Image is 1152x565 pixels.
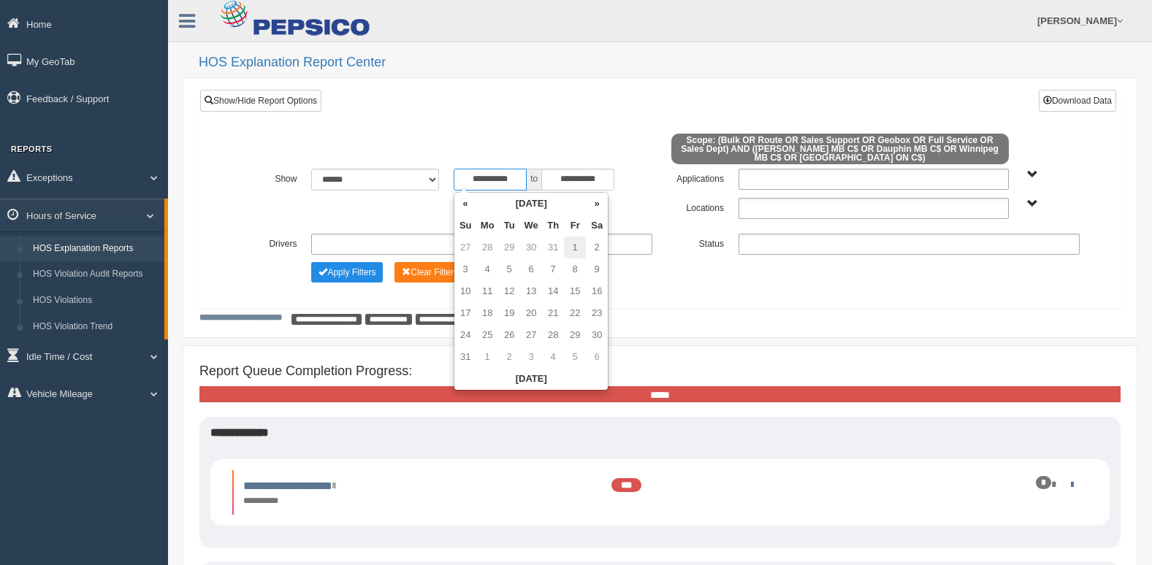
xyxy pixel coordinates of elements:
[527,169,541,191] span: to
[498,237,520,258] td: 29
[660,169,731,186] label: Applications
[520,324,542,346] td: 27
[542,280,564,302] td: 14
[498,324,520,346] td: 26
[476,193,586,215] th: [DATE]
[476,280,498,302] td: 11
[454,237,476,258] td: 27
[476,346,498,368] td: 1
[476,302,498,324] td: 18
[498,215,520,237] th: Tu
[498,258,520,280] td: 5
[586,215,608,237] th: Sa
[542,237,564,258] td: 31
[542,346,564,368] td: 4
[586,237,608,258] td: 2
[311,262,383,282] button: Change Filter Options
[586,324,608,346] td: 30
[454,215,476,237] th: Su
[454,280,476,302] td: 10
[233,234,304,251] label: Drivers
[520,258,542,280] td: 6
[671,134,1009,164] span: Scope: (Bulk OR Route OR Sales Support OR Geobox OR Full Service OR Sales Dept) AND ([PERSON_NAME...
[564,258,586,280] td: 8
[454,302,476,324] td: 17
[564,324,586,346] td: 29
[1039,90,1116,112] button: Download Data
[199,364,1121,379] h4: Report Queue Completion Progress:
[542,215,564,237] th: Th
[586,193,608,215] th: »
[394,262,465,282] button: Change Filter Options
[542,302,564,324] td: 21
[476,324,498,346] td: 25
[476,237,498,258] td: 28
[520,280,542,302] td: 13
[476,258,498,280] td: 4
[26,288,164,314] a: HOS Violations
[520,215,542,237] th: We
[199,55,1137,70] h2: HOS Explanation Report Center
[454,368,608,390] th: [DATE]
[498,302,520,324] td: 19
[586,346,608,368] td: 6
[564,302,586,324] td: 22
[454,193,476,215] th: «
[564,346,586,368] td: 5
[586,258,608,280] td: 9
[454,346,476,368] td: 31
[520,346,542,368] td: 3
[586,280,608,302] td: 16
[200,90,321,112] a: Show/Hide Report Options
[542,258,564,280] td: 7
[232,470,1088,515] li: Expand
[660,198,731,215] label: Locations
[520,302,542,324] td: 20
[476,215,498,237] th: Mo
[542,324,564,346] td: 28
[520,237,542,258] td: 30
[26,314,164,340] a: HOS Violation Trend
[454,324,476,346] td: 24
[26,261,164,288] a: HOS Violation Audit Reports
[586,302,608,324] td: 23
[454,258,476,280] td: 3
[233,169,304,186] label: Show
[498,280,520,302] td: 12
[564,215,586,237] th: Fr
[26,236,164,262] a: HOS Explanation Reports
[498,346,520,368] td: 2
[564,237,586,258] td: 1
[564,280,586,302] td: 15
[660,234,731,251] label: Status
